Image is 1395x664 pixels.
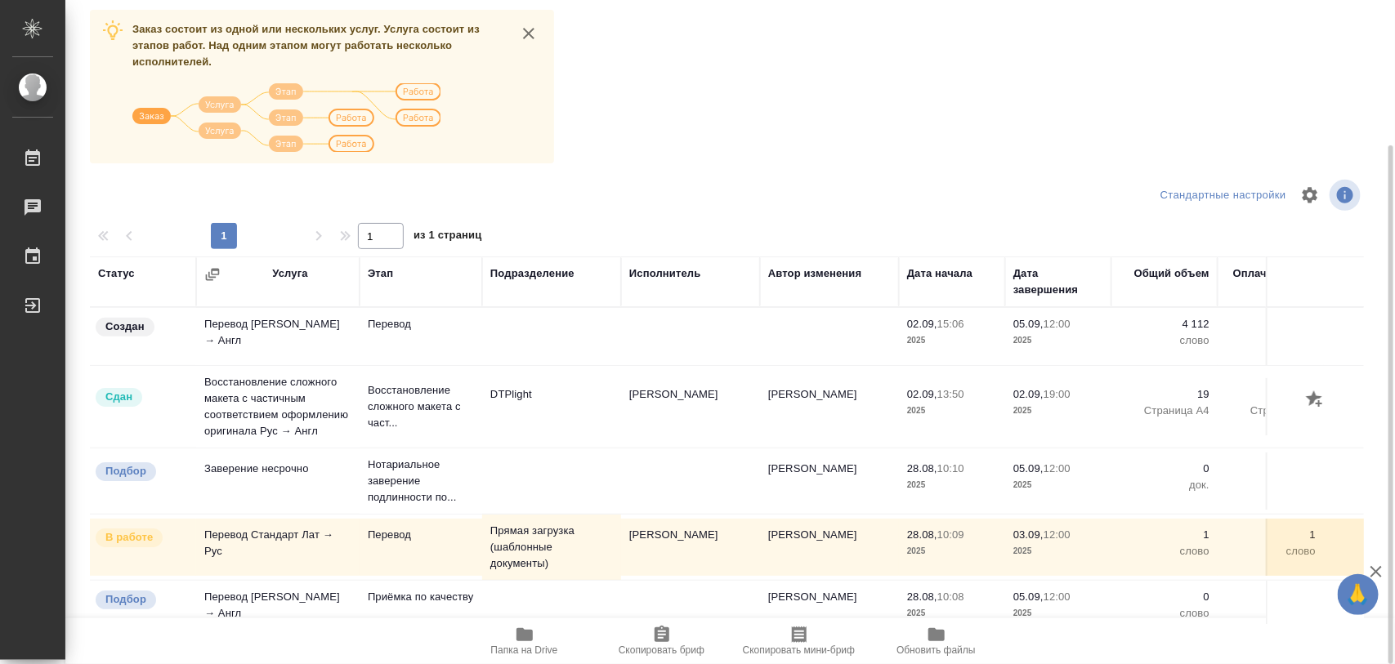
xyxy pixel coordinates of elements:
td: Прямая загрузка (шаблонные документы) [482,515,621,580]
span: из 1 страниц [414,225,482,249]
p: 12:00 [1044,590,1071,603]
button: Обновить файлы [868,618,1005,664]
p: 2025 [907,543,997,559]
div: Оплачиваемый объем [1226,265,1316,298]
p: 19 [1226,386,1316,403]
span: Настроить таблицу [1290,176,1330,215]
td: Перевод [PERSON_NAME] → Англ [196,308,360,365]
button: 🙏 [1338,574,1379,615]
div: split button [1156,183,1290,208]
p: Нотариальное заверение подлинности по... [368,457,474,506]
p: 4 112 [1120,316,1209,332]
td: [PERSON_NAME] [760,452,899,510]
td: Заверение несрочно [196,452,360,510]
div: Этап [368,265,393,282]
p: Страница А4 [1226,403,1316,419]
p: 10:10 [937,462,964,475]
p: Перевод [368,316,474,332]
p: Подбор [105,591,146,608]
td: [PERSON_NAME] [760,581,899,638]
div: Услуга [272,265,307,282]
p: 1 [1120,527,1209,543]
p: 12:00 [1044,318,1071,330]
p: 4 112 [1226,316,1316,332]
p: Перевод [368,527,474,543]
td: Перевод [PERSON_NAME] → Англ [196,581,360,638]
td: [PERSON_NAME] [621,378,760,435]
p: 05.09, [1013,590,1044,603]
td: Перевод Стандарт Лат → Рус [196,519,360,576]
span: Посмотреть информацию [1330,180,1364,211]
p: 0 [1226,589,1316,605]
div: Автор изменения [768,265,861,282]
p: 05.09, [1013,318,1044,330]
p: 28.08, [907,528,937,541]
span: Скопировать бриф [619,644,704,656]
p: Восстановление сложного макета с част... [368,382,474,431]
p: 2025 [1013,605,1103,622]
div: Общий объем [1134,265,1209,282]
p: 15:06 [937,318,964,330]
span: 🙏 [1344,577,1372,612]
button: Сгруппировать [204,266,221,283]
button: close [516,21,541,46]
p: док. [1226,477,1316,493]
p: 10:08 [937,590,964,603]
span: Скопировать мини-бриф [743,644,855,656]
p: 0 [1120,461,1209,477]
div: Дата завершения [1013,265,1103,298]
p: 1 [1226,527,1316,543]
p: 0 [1226,461,1316,477]
p: 03.09, [1013,528,1044,541]
div: Подразделение [490,265,575,282]
p: 2025 [907,332,997,349]
p: 05.09, [1013,462,1044,475]
td: Восстановление сложного макета с частичным соответствием оформлению оригинала Рус → Англ [196,366,360,448]
p: 13:50 [937,388,964,400]
td: DTPlight [482,378,621,435]
p: 19:00 [1044,388,1071,400]
p: В работе [105,529,153,546]
td: [PERSON_NAME] [760,519,899,576]
span: Обновить файлы [896,644,976,656]
p: 10:09 [937,528,964,541]
p: 02.09, [907,388,937,400]
p: слово [1226,332,1316,349]
p: 2025 [907,477,997,493]
p: 2025 [1013,477,1103,493]
p: слово [1120,605,1209,622]
span: Папка на Drive [491,644,558,656]
p: 2025 [1013,332,1103,349]
div: Дата начала [907,265,972,282]
p: 28.08, [907,462,937,475]
button: Скопировать мини-бриф [731,618,868,664]
div: Статус [98,265,135,282]
p: Приёмка по качеству [368,589,474,605]
p: 0 [1120,589,1209,605]
button: Папка на Drive [456,618,593,664]
p: Подбор [105,463,146,479]
p: 2025 [907,605,997,622]
p: 2025 [1013,403,1103,419]
p: 19 [1120,386,1209,403]
button: Скопировать бриф [593,618,731,664]
p: 2025 [907,403,997,419]
p: Сдан [105,389,132,405]
span: Заказ состоит из одной или нескольких услуг. Услуга состоит из этапов работ. Над одним этапом мог... [132,23,480,68]
p: 02.09, [907,318,937,330]
p: слово [1120,332,1209,349]
p: Создан [105,319,145,335]
p: слово [1226,605,1316,622]
p: 12:00 [1044,462,1071,475]
div: Исполнитель [629,265,701,282]
p: слово [1120,543,1209,559]
p: 2025 [1013,543,1103,559]
td: [PERSON_NAME] [760,378,899,435]
p: Страница А4 [1120,403,1209,419]
p: 28.08, [907,590,937,603]
p: док. [1120,477,1209,493]
td: [PERSON_NAME] [621,519,760,576]
p: 02.09, [1013,388,1044,400]
p: слово [1226,543,1316,559]
p: 12:00 [1044,528,1071,541]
